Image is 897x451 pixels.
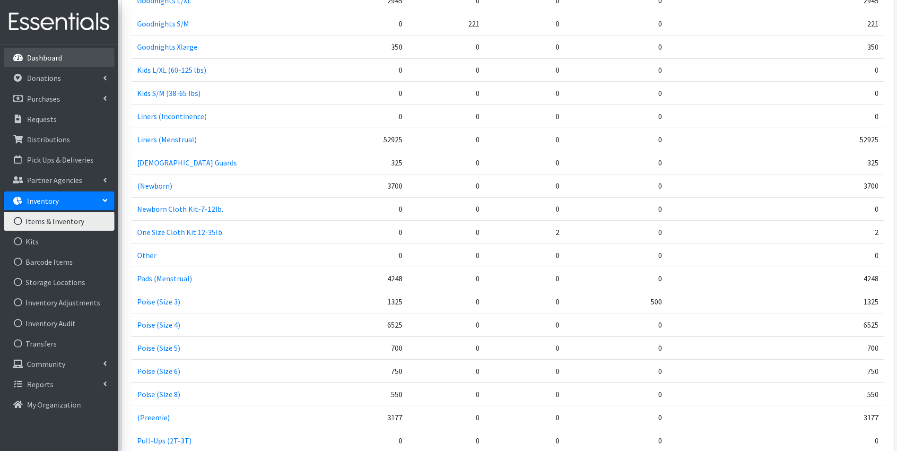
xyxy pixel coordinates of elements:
[4,314,114,333] a: Inventory Audit
[485,220,566,243] td: 2
[565,336,667,359] td: 0
[565,81,667,104] td: 0
[27,73,61,83] p: Donations
[4,212,114,231] a: Items & Inventory
[565,151,667,174] td: 0
[27,400,81,409] p: My Organization
[313,313,408,336] td: 6525
[565,58,667,81] td: 0
[408,243,485,267] td: 0
[313,359,408,382] td: 750
[313,243,408,267] td: 0
[313,104,408,128] td: 0
[4,355,114,373] a: Community
[485,243,566,267] td: 0
[485,313,566,336] td: 0
[137,390,180,399] a: Poise (Size 8)
[485,104,566,128] td: 0
[313,12,408,35] td: 0
[137,135,197,144] a: Liners (Menstrual)
[4,110,114,129] a: Requests
[485,197,566,220] td: 0
[137,42,198,52] a: Goodnights Xlarge
[408,313,485,336] td: 0
[408,382,485,406] td: 0
[137,251,157,260] a: Other
[4,334,114,353] a: Transfers
[4,171,114,190] a: Partner Agencies
[137,320,180,330] a: Poise (Size 4)
[485,12,566,35] td: 0
[565,128,667,151] td: 0
[27,155,94,165] p: Pick Ups & Deliveries
[408,12,485,35] td: 221
[137,343,180,353] a: Poise (Size 5)
[4,150,114,169] a: Pick Ups & Deliveries
[485,382,566,406] td: 0
[27,175,82,185] p: Partner Agencies
[799,290,884,313] td: 1325
[408,290,485,313] td: 0
[565,290,667,313] td: 500
[137,19,189,28] a: Goodnights S/M
[799,406,884,429] td: 3177
[485,151,566,174] td: 0
[565,35,667,58] td: 0
[485,128,566,151] td: 0
[408,104,485,128] td: 0
[485,174,566,197] td: 0
[313,151,408,174] td: 325
[799,382,884,406] td: 550
[485,406,566,429] td: 0
[408,359,485,382] td: 0
[799,35,884,58] td: 350
[799,58,884,81] td: 0
[565,313,667,336] td: 0
[565,267,667,290] td: 0
[565,104,667,128] td: 0
[485,58,566,81] td: 0
[408,81,485,104] td: 0
[565,359,667,382] td: 0
[27,196,59,206] p: Inventory
[27,135,70,144] p: Distributions
[799,220,884,243] td: 2
[408,128,485,151] td: 0
[485,267,566,290] td: 0
[4,130,114,149] a: Distributions
[313,128,408,151] td: 52925
[408,174,485,197] td: 0
[137,227,224,237] a: One Size Cloth Kit 12-35lb.
[313,58,408,81] td: 0
[485,290,566,313] td: 0
[799,12,884,35] td: 221
[4,191,114,210] a: Inventory
[799,359,884,382] td: 750
[313,336,408,359] td: 700
[408,267,485,290] td: 0
[565,12,667,35] td: 0
[565,243,667,267] td: 0
[27,94,60,104] p: Purchases
[4,232,114,251] a: Kits
[4,6,114,38] img: HumanEssentials
[799,174,884,197] td: 3700
[137,436,192,445] a: Pull-Ups (2T-3T)
[408,197,485,220] td: 0
[4,273,114,292] a: Storage Locations
[565,382,667,406] td: 0
[313,35,408,58] td: 350
[27,114,57,124] p: Requests
[799,128,884,151] td: 52925
[4,395,114,414] a: My Organization
[4,48,114,67] a: Dashboard
[313,220,408,243] td: 0
[408,406,485,429] td: 0
[27,380,53,389] p: Reports
[313,197,408,220] td: 0
[4,89,114,108] a: Purchases
[408,58,485,81] td: 0
[4,293,114,312] a: Inventory Adjustments
[137,204,223,214] a: Newborn Cloth Kit-7-12lb.
[799,104,884,128] td: 0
